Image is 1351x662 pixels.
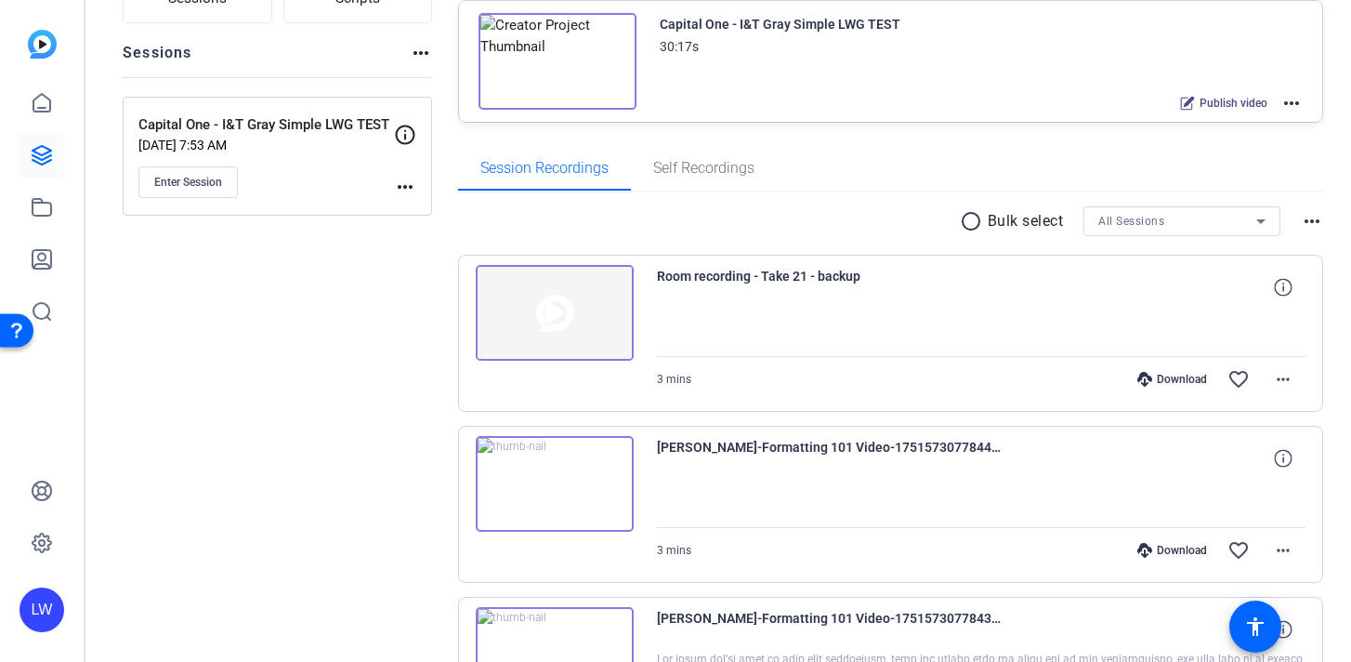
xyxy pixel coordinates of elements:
span: [PERSON_NAME]-Formatting 101 Video-1751573077844-screen [657,436,1001,481]
span: [PERSON_NAME]-Formatting 101 Video-1751573077843-webcam [657,607,1001,652]
span: Room recording - Take 21 - backup [657,265,1001,310]
mat-icon: more_horiz [1272,368,1294,391]
button: Enter Session [138,166,238,198]
p: Bulk select [988,210,1064,232]
span: All Sessions [1098,215,1164,228]
div: Download [1128,372,1216,387]
span: Self Recordings [653,161,754,176]
mat-icon: favorite_border [1227,539,1250,562]
p: [DATE] 7:53 AM [138,138,394,152]
mat-icon: favorite_border [1227,368,1250,391]
div: Download [1128,543,1216,558]
span: Session Recordings [480,161,609,176]
img: thumb-nail [476,265,634,362]
img: thumb-nail [476,436,634,533]
div: Capital One - I&T Gray Simple LWG TEST [660,13,900,35]
span: Enter Session [154,175,222,190]
p: Capital One - I&T Gray Simple LWG TEST [138,114,394,136]
div: 30:17s [660,35,699,58]
span: 3 mins [657,544,691,557]
div: LW [20,588,64,632]
mat-icon: more_horiz [410,42,432,64]
mat-icon: more_horiz [1280,92,1303,114]
span: 3 mins [657,373,691,386]
mat-icon: more_horiz [1301,210,1323,232]
mat-icon: more_horiz [1272,539,1294,562]
span: Publish video [1200,96,1267,111]
mat-icon: accessibility [1244,616,1266,638]
img: Creator Project Thumbnail [479,13,636,110]
h2: Sessions [123,42,192,77]
mat-icon: radio_button_unchecked [960,210,988,232]
img: blue-gradient.svg [28,30,57,59]
mat-icon: more_horiz [394,176,416,198]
